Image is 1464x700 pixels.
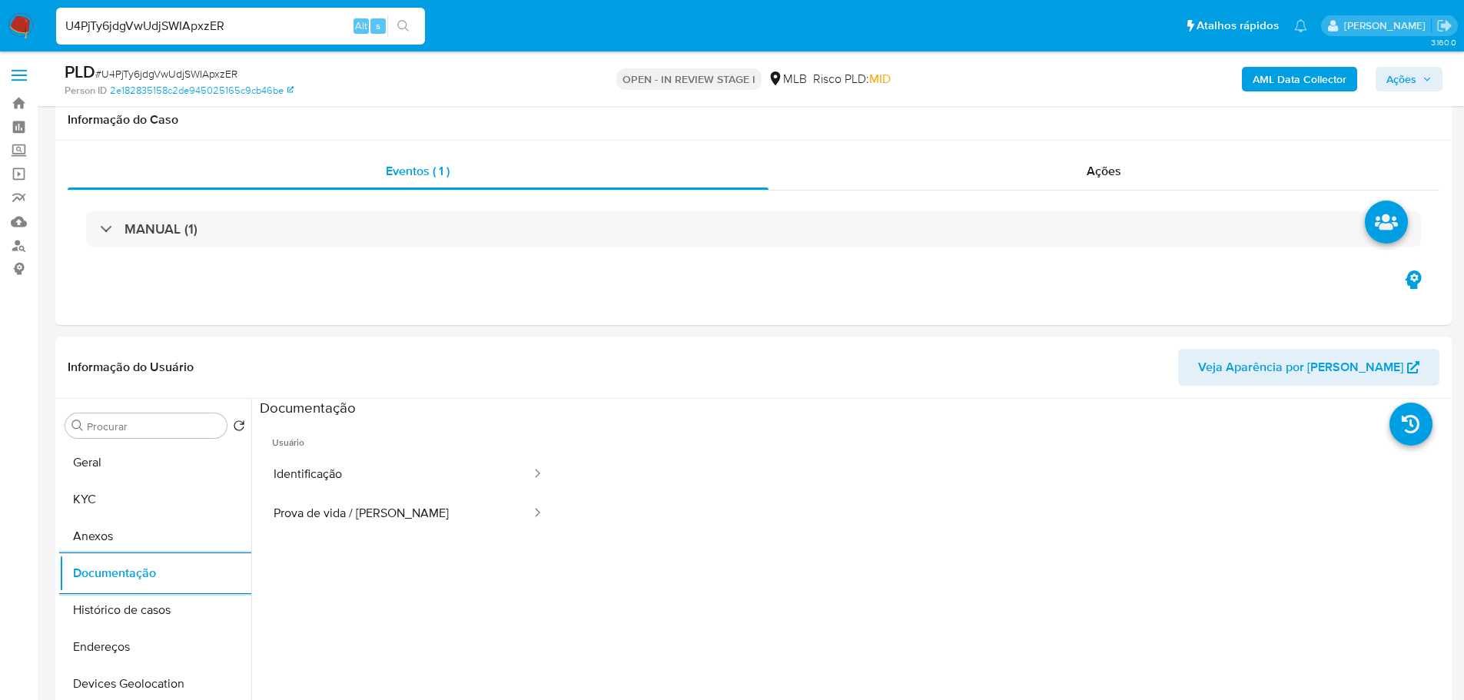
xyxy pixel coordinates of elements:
[1087,162,1121,180] span: Ações
[1386,67,1416,91] span: Ações
[71,420,84,432] button: Procurar
[59,444,251,481] button: Geral
[68,112,1439,128] h1: Informação do Caso
[1344,18,1431,33] p: jhonata.costa@mercadolivre.com
[387,15,419,37] button: search-icon
[65,59,95,84] b: PLD
[869,70,891,88] span: MID
[68,360,194,375] h1: Informação do Usuário
[233,420,245,436] button: Retornar ao pedido padrão
[86,211,1421,247] div: MANUAL (1)
[59,518,251,555] button: Anexos
[1178,349,1439,386] button: Veja Aparência por [PERSON_NAME]
[386,162,450,180] span: Eventos ( 1 )
[1242,67,1357,91] button: AML Data Collector
[56,16,425,36] input: Pesquise usuários ou casos...
[616,68,762,90] p: OPEN - IN REVIEW STAGE I
[110,84,294,98] a: 2e182835158c2de945025165c9cb46be
[1253,67,1346,91] b: AML Data Collector
[768,71,807,88] div: MLB
[813,71,891,88] span: Risco PLD:
[1294,19,1307,32] a: Notificações
[1198,349,1403,386] span: Veja Aparência por [PERSON_NAME]
[376,18,380,33] span: s
[355,18,367,33] span: Alt
[59,481,251,518] button: KYC
[124,221,198,237] h3: MANUAL (1)
[1376,67,1442,91] button: Ações
[1436,18,1452,34] a: Sair
[65,84,107,98] b: Person ID
[59,555,251,592] button: Documentação
[59,592,251,629] button: Histórico de casos
[95,66,237,81] span: # U4PjTy6jdgVwUdjSWIApxzER
[87,420,221,433] input: Procurar
[1197,18,1279,34] span: Atalhos rápidos
[59,629,251,665] button: Endereços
